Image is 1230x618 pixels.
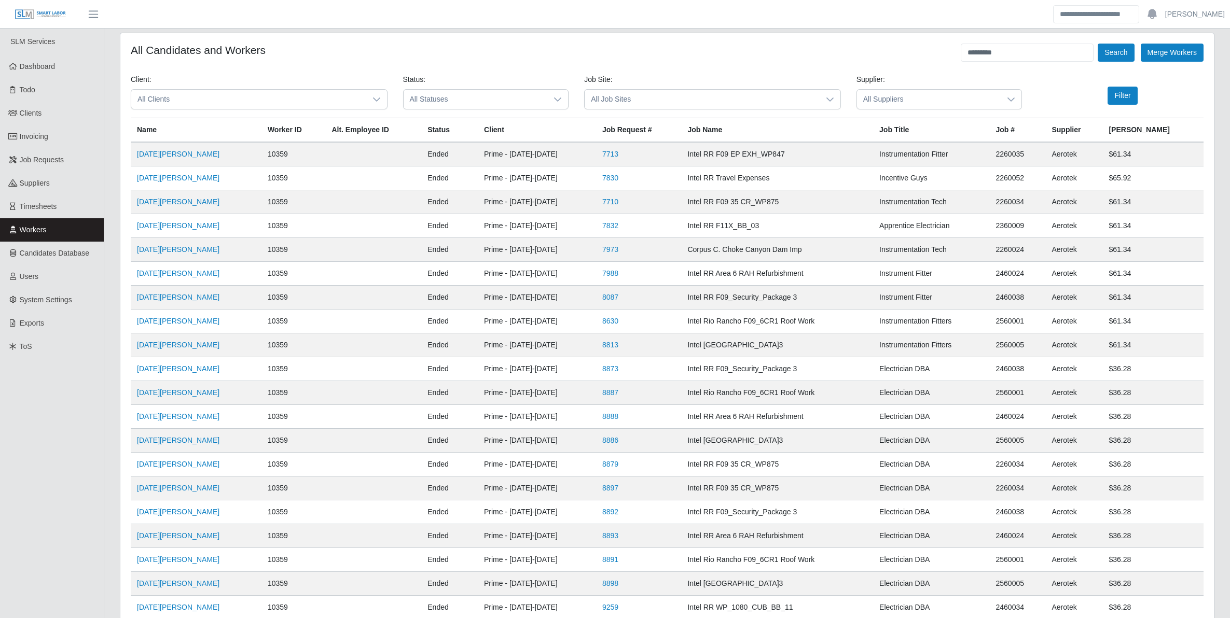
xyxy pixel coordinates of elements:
[261,238,326,262] td: 10359
[1102,548,1204,572] td: $36.28
[137,436,219,444] a: [DATE][PERSON_NAME]
[602,174,618,182] a: 7830
[681,381,873,405] td: Intel Rio Rancho F09_6CR1 Roof Work
[681,453,873,476] td: Intel RR F09 35 CR_WP875
[1045,262,1102,286] td: Aerotek
[681,500,873,524] td: Intel RR F09_Security_Package 3
[602,293,618,301] a: 8087
[478,524,596,548] td: Prime - [DATE]-[DATE]
[873,357,989,381] td: Electrician DBA
[421,453,478,476] td: ended
[478,190,596,214] td: Prime - [DATE]-[DATE]
[1053,5,1139,23] input: Search
[1045,357,1102,381] td: Aerotek
[20,226,47,234] span: Workers
[1102,190,1204,214] td: $61.34
[1165,9,1225,20] a: [PERSON_NAME]
[1102,333,1204,357] td: $61.34
[421,142,478,166] td: ended
[137,412,219,420] a: [DATE][PERSON_NAME]
[873,310,989,333] td: Instrumentation Fitters
[478,381,596,405] td: Prime - [DATE]-[DATE]
[585,90,820,109] span: All Job Sites
[1102,381,1204,405] td: $36.28
[137,460,219,468] a: [DATE][PERSON_NAME]
[261,500,326,524] td: 10359
[873,548,989,572] td: Electrician DBA
[261,453,326,476] td: 10359
[990,286,1046,310] td: 2460038
[990,405,1046,429] td: 2460024
[325,118,421,143] th: Alt. Employee ID
[1045,429,1102,453] td: Aerotek
[137,555,219,564] a: [DATE][PERSON_NAME]
[856,74,885,85] label: Supplier:
[1102,524,1204,548] td: $36.28
[1045,118,1102,143] th: Supplier
[873,453,989,476] td: Electrician DBA
[1045,190,1102,214] td: Aerotek
[421,429,478,453] td: ended
[421,572,478,596] td: ended
[403,74,426,85] label: Status:
[261,142,326,166] td: 10359
[131,44,266,57] h4: All Candidates and Workers
[602,531,618,540] a: 8893
[1102,453,1204,476] td: $36.28
[421,118,478,143] th: Status
[421,333,478,357] td: ended
[873,262,989,286] td: Instrument Fitter
[873,381,989,405] td: Electrician DBA
[261,262,326,286] td: 10359
[131,118,261,143] th: Name
[602,221,618,230] a: 7832
[20,156,64,164] span: Job Requests
[261,548,326,572] td: 10359
[1045,238,1102,262] td: Aerotek
[990,214,1046,238] td: 2360009
[1045,166,1102,190] td: Aerotek
[478,310,596,333] td: Prime - [DATE]-[DATE]
[602,484,618,492] a: 8897
[478,286,596,310] td: Prime - [DATE]-[DATE]
[873,500,989,524] td: Electrician DBA
[681,238,873,262] td: Corpus C. Choke Canyon Dam Imp
[20,132,48,141] span: Invoicing
[478,548,596,572] td: Prime - [DATE]-[DATE]
[137,198,219,206] a: [DATE][PERSON_NAME]
[990,310,1046,333] td: 2560001
[1102,262,1204,286] td: $61.34
[131,74,151,85] label: Client:
[137,579,219,587] a: [DATE][PERSON_NAME]
[261,286,326,310] td: 10359
[478,238,596,262] td: Prime - [DATE]-[DATE]
[20,319,44,327] span: Exports
[261,429,326,453] td: 10359
[20,86,35,94] span: Todo
[602,269,618,277] a: 7988
[990,476,1046,500] td: 2260034
[421,166,478,190] td: ended
[478,166,596,190] td: Prime - [DATE]-[DATE]
[478,357,596,381] td: Prime - [DATE]-[DATE]
[478,333,596,357] td: Prime - [DATE]-[DATE]
[602,364,618,373] a: 8873
[990,333,1046,357] td: 2560005
[20,272,39,280] span: Users
[137,317,219,325] a: [DATE][PERSON_NAME]
[1045,310,1102,333] td: Aerotek
[137,174,219,182] a: [DATE][PERSON_NAME]
[1045,214,1102,238] td: Aerotek
[421,548,478,572] td: ended
[131,90,366,109] span: All Clients
[10,37,55,46] span: SLM Services
[15,9,66,20] img: SLM Logo
[20,342,32,350] span: ToS
[421,286,478,310] td: ended
[1102,238,1204,262] td: $61.34
[137,293,219,301] a: [DATE][PERSON_NAME]
[137,269,219,277] a: [DATE][PERSON_NAME]
[137,245,219,254] a: [DATE][PERSON_NAME]
[681,286,873,310] td: Intel RR F09_Security_Package 3
[137,484,219,492] a: [DATE][PERSON_NAME]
